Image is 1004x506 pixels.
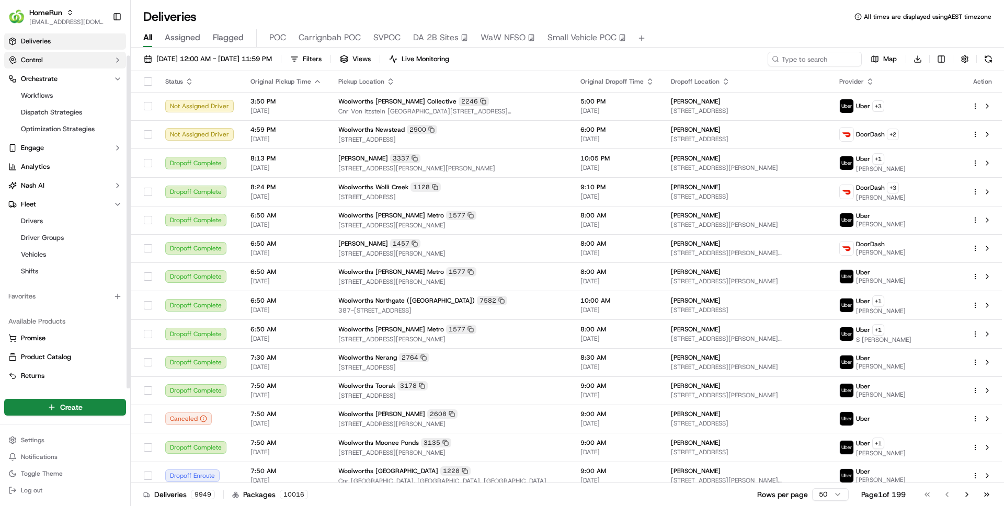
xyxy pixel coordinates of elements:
button: Start new chat [178,103,190,116]
span: Woolworths Wolli Creek [338,183,408,191]
span: [STREET_ADDRESS][PERSON_NAME][PERSON_NAME] [671,249,823,257]
span: [STREET_ADDRESS][PERSON_NAME] [338,420,564,428]
button: Control [4,52,126,68]
div: 1457 [390,239,420,248]
span: [DATE] [250,164,322,172]
span: [DATE] [580,107,654,115]
span: Workflows [21,91,53,100]
span: [DATE] [580,363,654,371]
img: uber-new-logo.jpeg [840,441,853,454]
span: HomeRun [29,7,62,18]
img: 1736555255976-a54dd68f-1ca7-489b-9aae-adbdc363a1c4 [10,100,29,119]
span: Small Vehicle POC [547,31,617,44]
span: Views [352,54,371,64]
span: [DATE] [580,135,654,143]
span: Woolworths Northgate ([GEOGRAPHIC_DATA]) [338,296,475,305]
span: [STREET_ADDRESS] [671,448,823,456]
button: Nash AI [4,177,126,194]
img: uber-new-logo.jpeg [840,327,853,341]
span: Uber [856,268,870,277]
span: 6:50 AM [250,325,322,333]
div: 9949 [191,490,215,499]
span: 6:50 AM [250,296,322,305]
div: Deliveries [143,489,215,500]
span: 387-[STREET_ADDRESS] [338,306,564,315]
span: [DATE] [250,391,322,399]
div: 10016 [280,490,308,499]
span: Optimization Strategies [21,124,95,134]
span: [PERSON_NAME] [671,268,721,276]
span: Woolworths [PERSON_NAME] Metro [338,325,444,333]
button: +1 [872,438,884,449]
span: [DATE] [250,419,322,428]
img: uber-new-logo.jpeg [840,384,853,397]
span: Knowledge Base [21,234,80,244]
span: S [PERSON_NAME] [856,336,911,344]
button: +1 [872,295,884,307]
img: uber-new-logo.jpeg [840,270,853,283]
button: Promise [4,330,126,347]
button: Canceled [165,412,212,425]
div: We're available if you need us! [47,110,144,119]
span: Uber [856,467,870,476]
img: 1736555255976-a54dd68f-1ca7-489b-9aae-adbdc363a1c4 [21,163,29,171]
span: Uber [856,155,870,163]
span: Carrignbah POC [299,31,361,44]
a: Driver Groups [17,231,113,245]
span: Cnr [GEOGRAPHIC_DATA], [GEOGRAPHIC_DATA], [GEOGRAPHIC_DATA] [338,477,564,485]
a: Drivers [17,214,113,228]
span: [DATE] [250,476,322,485]
span: [STREET_ADDRESS] [338,135,564,144]
div: 2900 [407,125,437,134]
span: Create [60,402,83,412]
p: Rows per page [757,489,808,500]
span: Vehicles [21,250,46,259]
span: 6:50 AM [250,211,322,220]
button: Filters [286,52,326,66]
span: [STREET_ADDRESS] [338,193,564,201]
span: [DATE] [250,277,322,285]
span: 6:00 PM [580,125,654,134]
button: Toggle Theme [4,466,126,481]
a: Deliveries [4,33,126,50]
a: Shifts [17,264,113,279]
img: uber-new-logo.jpeg [840,298,853,312]
span: DoorDash [856,183,885,192]
span: Uber [856,382,870,390]
span: Engage [21,143,44,153]
span: 4:59 PM [250,125,322,134]
span: [PERSON_NAME] [856,193,906,202]
span: [DATE] [250,135,322,143]
span: • [87,162,90,170]
span: POC [269,31,286,44]
a: Promise [8,333,122,343]
span: [STREET_ADDRESS] [671,306,823,314]
span: All times are displayed using AEST timezone [864,13,991,21]
span: [DATE] [250,363,322,371]
span: [DATE] [580,419,654,428]
span: [PERSON_NAME] [671,211,721,220]
img: uber-new-logo.jpeg [840,99,853,113]
img: 4281594248423_2fcf9dad9f2a874258b8_72.png [22,100,41,119]
span: Woolworths Nerang [338,353,397,362]
span: 5:00 PM [580,97,654,106]
div: 1128 [410,182,441,192]
div: 📗 [10,235,19,243]
span: Analytics [21,162,50,171]
div: 💻 [88,235,97,243]
img: uber-new-logo.jpeg [840,469,853,482]
span: [DATE] [580,306,654,314]
span: 6:50 AM [250,239,322,248]
span: Flagged [213,31,244,44]
span: [PERSON_NAME] [671,325,721,333]
span: [PERSON_NAME] [338,239,388,248]
span: All [143,31,152,44]
span: [DATE] [580,221,654,229]
span: 9:00 AM [580,467,654,475]
img: Nash [10,10,31,31]
div: 1577 [446,267,476,277]
a: Optimization Strategies [17,122,113,136]
span: [PERSON_NAME] [671,97,721,106]
div: Start new chat [47,100,172,110]
span: [PERSON_NAME] [671,439,721,447]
